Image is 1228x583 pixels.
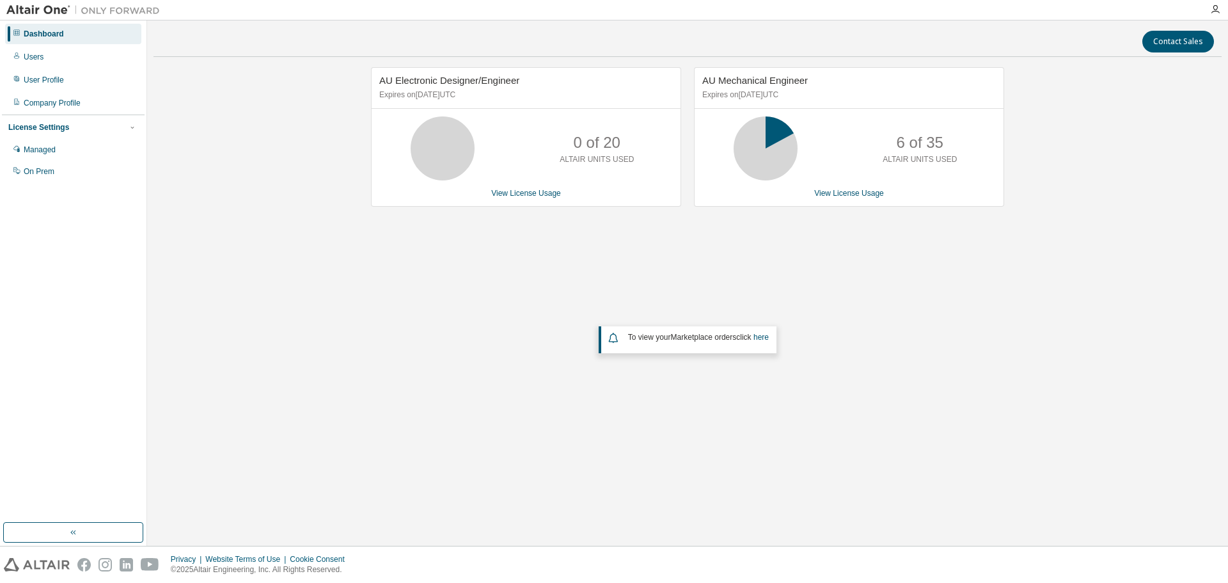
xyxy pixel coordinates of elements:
img: instagram.svg [98,558,112,571]
div: Privacy [171,554,205,564]
p: 6 of 35 [897,132,943,154]
img: altair_logo.svg [4,558,70,571]
img: Altair One [6,4,166,17]
div: On Prem [24,166,54,177]
p: Expires on [DATE] UTC [379,90,670,100]
img: youtube.svg [141,558,159,571]
div: Users [24,52,43,62]
p: © 2025 Altair Engineering, Inc. All Rights Reserved. [171,564,352,575]
em: Marketplace orders [671,333,737,342]
div: Website Terms of Use [205,554,290,564]
a: here [753,333,769,342]
span: To view your click [628,333,769,342]
div: User Profile [24,75,64,85]
span: AU Mechanical Engineer [702,75,808,86]
p: 0 of 20 [574,132,620,154]
div: License Settings [8,122,69,132]
p: ALTAIR UNITS USED [883,154,957,165]
p: ALTAIR UNITS USED [560,154,634,165]
div: Dashboard [24,29,64,39]
div: Managed [24,145,56,155]
span: AU Electronic Designer/Engineer [379,75,519,86]
p: Expires on [DATE] UTC [702,90,993,100]
div: Cookie Consent [290,554,352,564]
a: View License Usage [814,189,884,198]
img: linkedin.svg [120,558,133,571]
img: facebook.svg [77,558,91,571]
div: Company Profile [24,98,81,108]
a: View License Usage [491,189,561,198]
button: Contact Sales [1142,31,1214,52]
